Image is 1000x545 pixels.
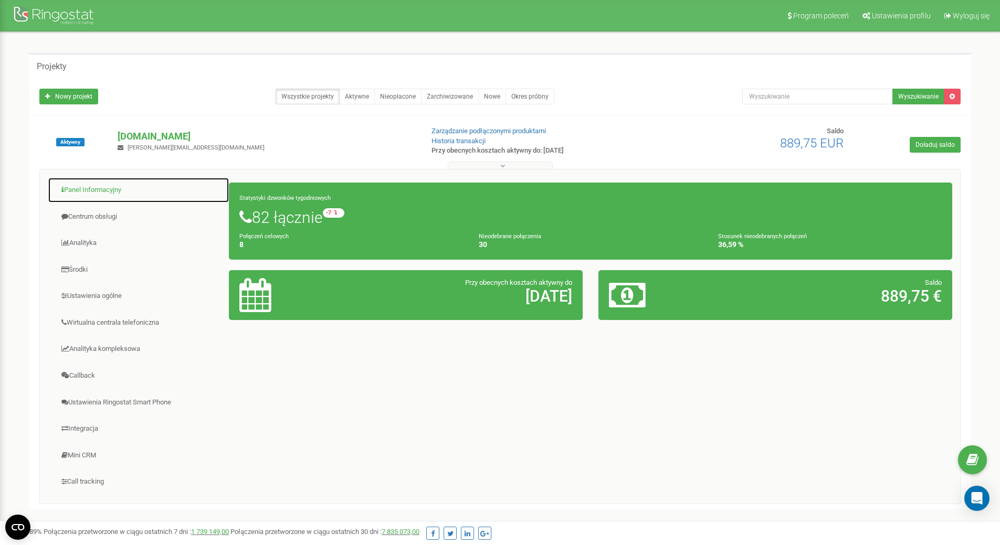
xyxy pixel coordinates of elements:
[37,62,67,71] h5: Projekty
[925,279,942,286] span: Saldo
[239,208,942,226] h1: 82 łącznie
[479,241,702,249] h4: 30
[48,230,229,256] a: Analityka
[431,127,546,135] a: Zarządzanie podłączonymi produktami
[128,144,265,151] span: [PERSON_NAME][EMAIL_ADDRESS][DOMAIN_NAME]
[323,208,344,218] small: -7
[718,233,807,240] small: Stosunek nieodebranych połączeń
[48,416,229,442] a: Integracja
[793,12,849,20] span: Program poleceń
[48,443,229,468] a: Mini CRM
[48,283,229,309] a: Ustawienia ogólne
[382,528,419,536] a: 7 835 073,00
[953,12,990,20] span: Wyloguj się
[5,515,30,540] button: Open CMP widget
[48,310,229,336] a: Wirtualna centrala telefoniczna
[339,89,375,104] a: Aktywne
[48,390,229,415] a: Ustawienia Ringostat Smart Phone
[910,137,961,153] a: Doładuj saldo
[742,89,893,104] input: Wyszukiwanie
[421,89,479,104] a: Zarchiwizowane
[964,486,990,511] div: Open Intercom Messenger
[431,137,486,145] a: Historia transakcji
[118,130,414,143] p: [DOMAIN_NAME]
[239,195,331,201] small: Statystyki dzwonków tygodniowych
[355,287,572,305] h2: [DATE]
[48,336,229,362] a: Analityka kompleksowa
[465,279,572,286] span: Przy obecnych kosztach aktywny do
[56,138,85,146] span: Aktywny
[239,241,463,249] h4: 8
[48,363,229,389] a: Callback
[479,233,541,240] small: Nieodebrane połączenia
[872,12,931,20] span: Ustawienia profilu
[478,89,506,104] a: Nowe
[230,528,419,536] span: Połączenia przetworzone w ciągu ostatnich 30 dni :
[506,89,554,104] a: Okres próbny
[39,89,98,104] a: Nowy projekt
[374,89,422,104] a: Nieopłacone
[276,89,340,104] a: Wszystkie projekty
[48,257,229,283] a: Środki
[725,287,942,305] h2: 889,75 €
[239,233,289,240] small: Połączeń celowych
[827,127,844,135] span: Saldo
[44,528,229,536] span: Połączenia przetworzone w ciągu ostatnich 7 dni :
[48,469,229,495] a: Call tracking
[48,204,229,230] a: Centrum obsługi
[892,89,944,104] button: Wyszukiwanie
[780,136,844,151] span: 889,75 EUR
[191,528,229,536] a: 1 739 149,00
[718,241,942,249] h4: 36,59 %
[48,177,229,203] a: Panel Informacyjny
[431,146,650,156] p: Przy obecnych kosztach aktywny do: [DATE]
